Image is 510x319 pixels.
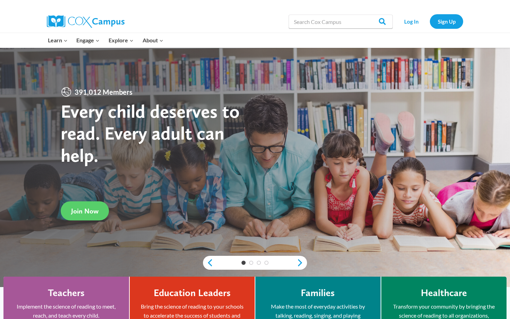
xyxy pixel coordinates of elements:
[430,14,463,28] a: Sign Up
[61,201,109,220] a: Join Now
[72,86,135,98] span: 391,012 Members
[47,15,125,28] img: Cox Campus
[257,261,261,265] a: 3
[203,259,213,267] a: previous
[421,287,467,299] h4: Healthcare
[301,287,335,299] h4: Families
[61,100,240,166] strong: Every child deserves to read. Every adult can help.
[143,36,163,45] span: About
[71,207,99,215] span: Join Now
[203,256,307,270] div: content slider buttons
[396,14,426,28] a: Log In
[297,259,307,267] a: next
[43,33,168,48] nav: Primary Navigation
[48,287,85,299] h4: Teachers
[289,15,393,28] input: Search Cox Campus
[396,14,463,28] nav: Secondary Navigation
[109,36,134,45] span: Explore
[241,261,246,265] a: 1
[154,287,231,299] h4: Education Leaders
[48,36,68,45] span: Learn
[249,261,253,265] a: 2
[76,36,100,45] span: Engage
[264,261,269,265] a: 4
